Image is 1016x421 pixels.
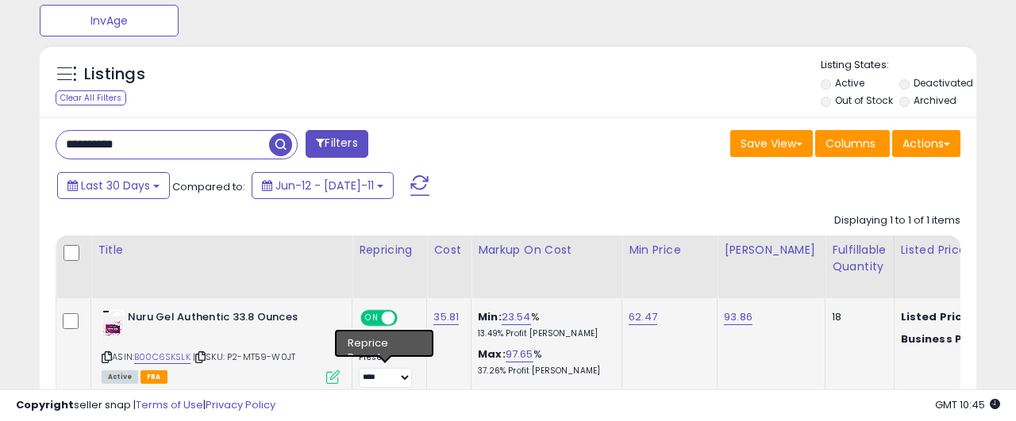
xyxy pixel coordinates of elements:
[206,397,275,412] a: Privacy Policy
[275,178,374,193] span: Jun-12 - [DATE]-11
[892,130,960,157] button: Actions
[901,331,988,346] b: Business Price:
[134,350,190,364] a: B00C6SKSLK
[478,366,610,377] p: 37.26% Profit [PERSON_NAME]
[835,76,864,90] label: Active
[433,309,459,325] a: 35.81
[172,179,245,194] span: Compared to:
[102,370,138,384] span: All listings currently available for purchase on Amazon
[40,5,179,36] button: InvAge
[502,309,531,325] a: 23.54
[98,242,345,258] div: Title
[136,397,203,412] a: Terms of Use
[914,76,973,90] label: Deactivated
[128,310,321,329] b: Nuru Gel Authentic 33.8 Ounces
[478,242,615,258] div: Markup on Cost
[832,242,887,275] div: Fulfillable Quantity
[821,58,976,73] p: Listing States:
[629,242,710,258] div: Min Price
[16,398,275,413] div: seller snap | |
[362,312,382,325] span: ON
[252,172,394,199] button: Jun-12 - [DATE]-11
[935,397,1000,412] span: 2025-08-12 10:45 GMT
[395,312,421,325] span: OFF
[478,347,610,377] div: %
[84,63,145,86] h5: Listings
[57,172,170,199] button: Last 30 Days
[901,309,973,324] b: Listed Price:
[433,242,464,258] div: Cost
[56,90,126,105] div: Clear All Filters
[815,130,890,157] button: Columns
[306,130,368,158] button: Filters
[140,370,167,384] span: FBA
[832,310,881,324] div: 18
[478,309,502,324] b: Min:
[478,310,610,339] div: %
[506,346,533,362] a: 97.65
[102,310,124,342] img: 31GiCIdOhkL._SL40_.jpg
[914,94,956,107] label: Archived
[81,178,150,193] span: Last 30 Days
[102,310,340,382] div: ASIN:
[16,397,74,412] strong: Copyright
[629,309,657,325] a: 62.47
[724,242,818,258] div: [PERSON_NAME]
[193,350,295,363] span: | SKU: P2-MT59-W0JT
[471,235,622,298] th: The percentage added to the cost of goods (COGS) that forms the calculator for Min & Max prices.
[359,242,420,258] div: Repricing
[724,309,752,325] a: 93.86
[825,136,876,151] span: Columns
[359,335,414,349] div: Amazon AI
[835,94,893,107] label: Out of Stock
[478,328,610,339] p: 13.49% Profit [PERSON_NAME]
[730,130,813,157] button: Save View
[834,213,960,228] div: Displaying 1 to 1 of 1 items
[478,346,506,362] b: Max:
[359,352,414,388] div: Preset:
